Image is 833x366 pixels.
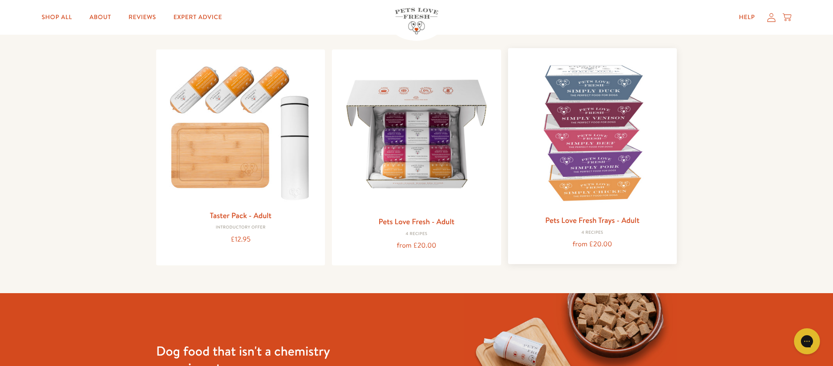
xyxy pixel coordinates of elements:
[163,234,318,245] div: £12.95
[790,325,824,357] iframe: Gorgias live chat messenger
[339,240,494,252] div: from £20.00
[167,9,229,26] a: Expert Advice
[163,225,318,230] div: Introductory Offer
[515,55,670,210] img: Pets Love Fresh Trays - Adult
[545,215,640,225] a: Pets Love Fresh Trays - Adult
[515,239,670,250] div: from £20.00
[339,232,494,237] div: 4 Recipes
[35,9,79,26] a: Shop All
[732,9,762,26] a: Help
[163,56,318,205] img: Taster Pack - Adult
[378,216,454,227] a: Pets Love Fresh - Adult
[395,8,438,34] img: Pets Love Fresh
[339,56,494,211] img: Pets Love Fresh - Adult
[210,210,272,221] a: Taster Pack - Adult
[121,9,163,26] a: Reviews
[515,230,670,235] div: 4 Recipes
[82,9,118,26] a: About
